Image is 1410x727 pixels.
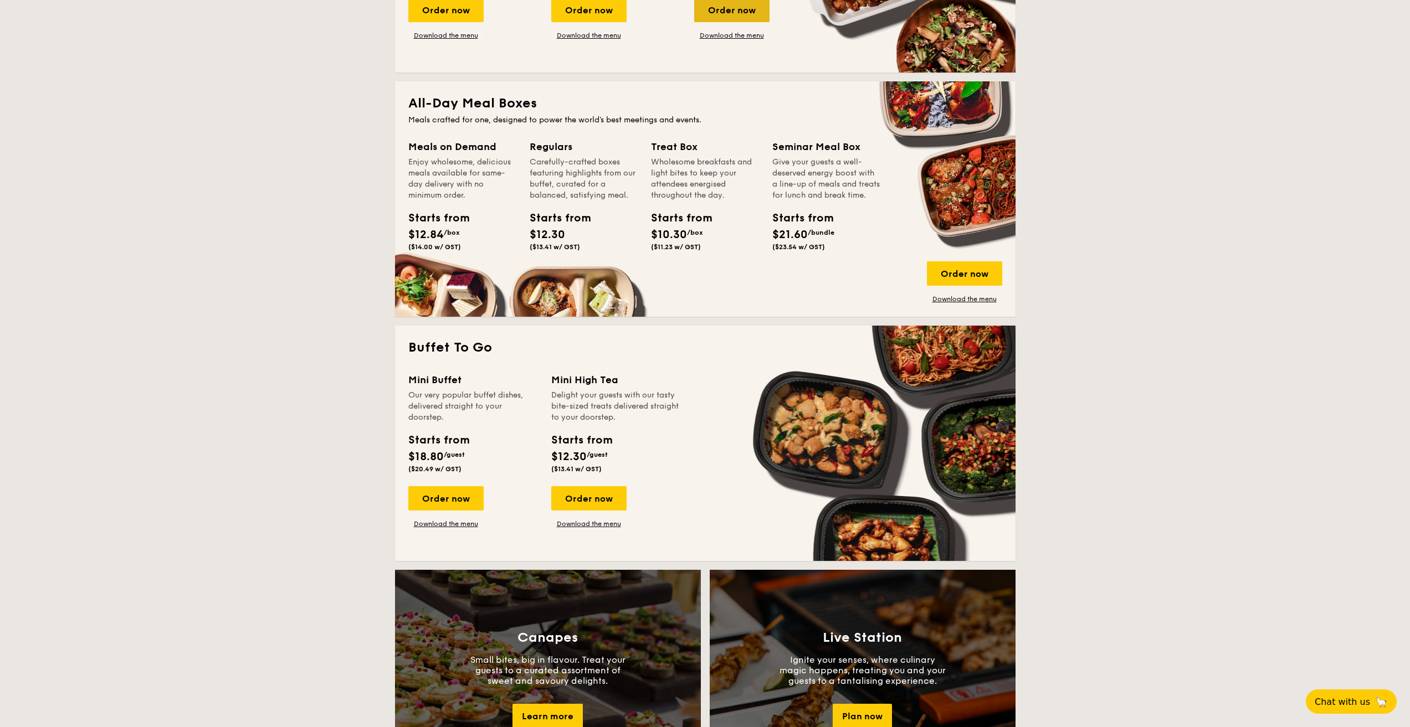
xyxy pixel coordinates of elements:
div: Wholesome breakfasts and light bites to keep your attendees energised throughout the day. [651,157,759,201]
div: Starts from [530,210,580,226]
span: ($13.41 w/ GST) [530,243,580,251]
div: Meals on Demand [408,139,516,154]
div: Starts from [551,432,612,448]
a: Download the menu [408,519,484,528]
span: Chat with us [1315,697,1370,707]
div: Starts from [651,210,701,226]
div: Order now [927,261,1002,286]
span: ($13.41 w/ GST) [551,465,602,473]
div: Delight your guests with our tasty bite-sized treats delivered straight to your doorstep. [551,390,681,423]
h3: Live Station [823,630,902,646]
div: Mini High Tea [551,372,681,388]
span: $12.30 [530,228,565,241]
div: Seminar Meal Box [772,139,880,154]
div: Give your guests a well-deserved energy boost with a line-up of meals and treats for lunch and br... [772,157,880,201]
span: /bundle [808,229,834,236]
p: Small bites, big in flavour. Treat your guests to a curated assortment of sweet and savoury delig... [465,654,631,686]
div: Enjoy wholesome, delicious meals available for same-day delivery with no minimum order. [408,157,516,201]
span: $10.30 [651,228,687,241]
a: Download the menu [927,295,1002,303]
a: Download the menu [551,31,627,40]
button: Chat with us🦙 [1306,689,1397,714]
a: Download the menu [551,519,627,528]
div: Mini Buffet [408,372,538,388]
h2: All-Day Meal Boxes [408,95,1002,112]
div: Our very popular buffet dishes, delivered straight to your doorstep. [408,390,538,423]
span: /guest [444,451,465,458]
div: Starts from [772,210,822,226]
p: Ignite your senses, where culinary magic happens, treating you and your guests to a tantalising e... [780,654,946,686]
span: 🦙 [1375,695,1388,708]
div: Order now [551,486,627,511]
div: Order now [408,486,484,511]
h2: Buffet To Go [408,339,1002,357]
span: ($23.54 w/ GST) [772,243,825,251]
div: Regulars [530,139,638,154]
span: /guest [587,451,608,458]
div: Meals crafted for one, designed to power the world's best meetings and events. [408,115,1002,126]
div: Treat Box [651,139,759,154]
div: Carefully-crafted boxes featuring highlights from our buffet, curated for a balanced, satisfying ... [530,157,638,201]
span: /box [444,229,460,236]
span: ($20.49 w/ GST) [408,465,462,473]
div: Starts from [408,432,469,448]
span: ($11.23 w/ GST) [651,243,701,251]
h3: Canapes [517,630,578,646]
span: /box [687,229,703,236]
a: Download the menu [408,31,484,40]
div: Starts from [408,210,458,226]
span: $12.30 [551,450,587,463]
span: $12.84 [408,228,444,241]
a: Download the menu [694,31,770,40]
span: $21.60 [772,228,808,241]
span: ($14.00 w/ GST) [408,243,461,251]
span: $18.80 [408,450,444,463]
